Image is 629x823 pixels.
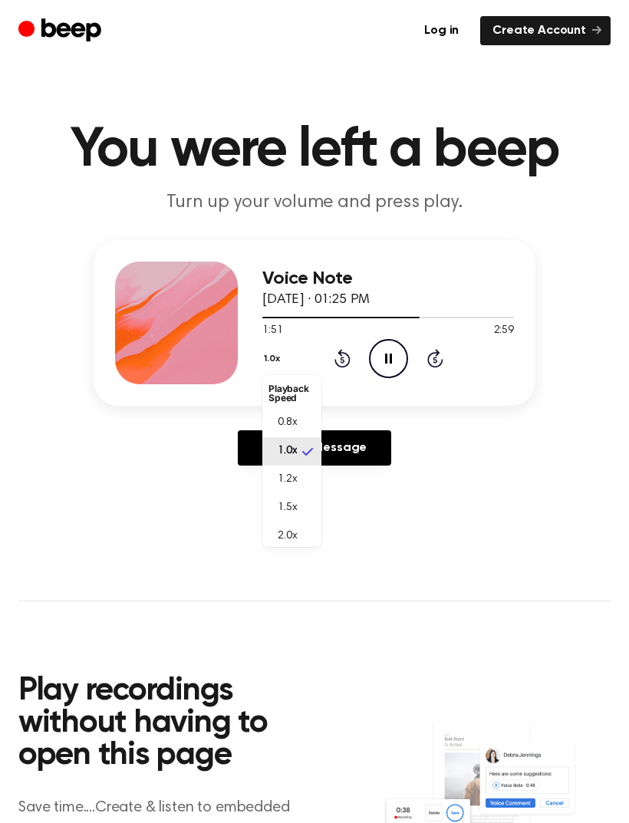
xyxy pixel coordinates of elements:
a: Reply to Message [238,430,391,466]
span: 1.2x [278,472,297,488]
button: 1.0x [262,346,286,372]
span: 1.0x [278,443,297,459]
span: 1.5x [278,500,297,516]
a: Log in [412,16,471,45]
a: Create Account [480,16,611,45]
span: 1:51 [262,323,282,339]
h3: Voice Note [262,268,514,289]
span: 0.8x [278,415,297,431]
h2: Play recordings without having to open this page [18,675,321,772]
p: Turn up your volume and press play. [20,190,609,216]
span: 2.0x [278,528,297,545]
ul: 1.0x [262,375,321,547]
h1: You were left a beep [18,123,611,178]
span: [DATE] · 01:25 PM [262,293,370,307]
span: 2:59 [494,323,514,339]
a: Beep [18,16,105,46]
li: Playback Speed [262,378,321,409]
